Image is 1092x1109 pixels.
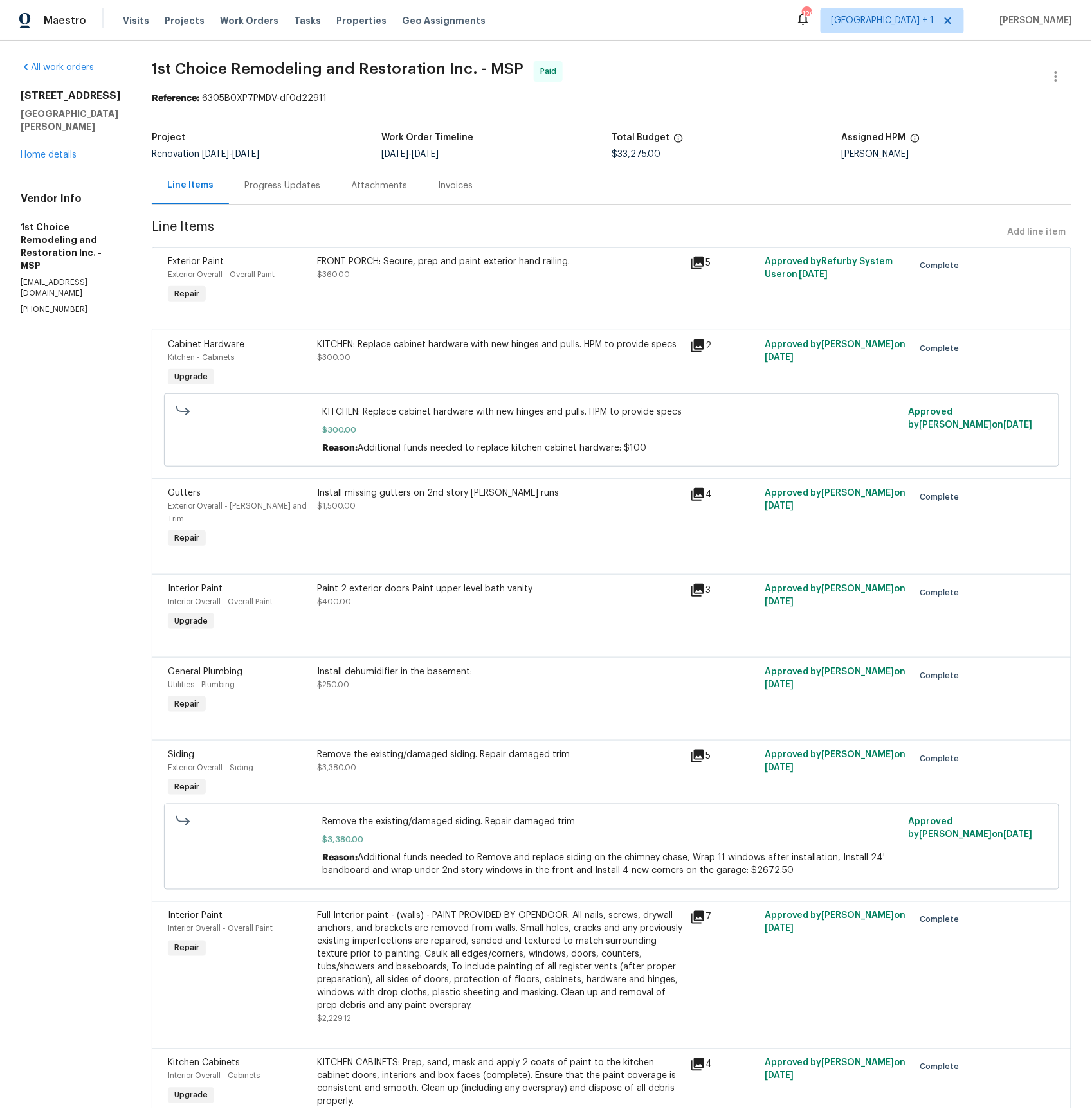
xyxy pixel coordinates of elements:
span: [DATE] [412,150,439,159]
span: $360.00 [317,271,350,278]
span: Interior Paint [168,912,223,921]
span: Kitchen - Cabinets [168,354,234,361]
p: [PHONE_NUMBER] [21,304,121,315]
span: Complete [920,914,965,926]
span: Complete [920,586,965,599]
span: Interior Overall - Cabinets [168,1072,260,1080]
div: FRONT PORCH: Secure, prep and paint exterior hand railing. [317,255,682,268]
span: Upgrade [169,1089,213,1102]
span: Upgrade [169,615,213,627]
span: Exterior Overall - Overall Paint [168,271,275,278]
div: 5 [690,255,757,271]
span: Upgrade [169,370,213,383]
div: [PERSON_NAME] [842,150,1072,159]
span: Approved by Refurby System User on [765,257,893,279]
span: Exterior Paint [168,257,224,266]
span: Maestro [44,14,86,27]
span: [GEOGRAPHIC_DATA] + 1 [832,14,934,27]
h5: 1st Choice Remodeling and Restoration Inc. - MSP [21,221,121,272]
span: General Plumbing [168,667,242,676]
span: Additional funds needed to replace kitchen cabinet hardware: $100 [358,444,647,453]
span: [DATE] [765,1072,794,1081]
span: [DATE] [382,150,409,159]
span: Repair [169,287,205,300]
a: All work orders [21,63,94,72]
span: 1st Choice Remodeling and Restoration Inc. - MSP [152,61,523,77]
div: Progress Updates [244,179,320,192]
div: KITCHEN CABINETS: Prep, sand, mask and apply 2 coats of paint to the kitchen cabinet doors, inter... [317,1057,682,1108]
div: 7 [690,910,757,925]
span: KITCHEN: Replace cabinet hardware with new hinges and pulls. HPM to provide specs [323,406,901,419]
span: [DATE] [1003,831,1032,840]
span: Complete [920,1061,965,1074]
span: $33,275.00 [612,150,660,159]
div: KITCHEN: Replace cabinet hardware with new hinges and pulls. HPM to provide specs [317,338,682,351]
span: [DATE] [1003,420,1032,429]
span: Interior Overall - Overall Paint [168,925,273,933]
h5: Total Budget [612,133,669,142]
span: Siding [168,750,194,759]
span: [DATE] [232,150,259,159]
span: $300.00 [323,424,901,437]
span: Visits [123,14,149,27]
span: Complete [920,259,965,272]
span: [DATE] [799,270,828,279]
span: Repair [169,698,205,710]
span: Repair [169,780,205,793]
span: [DATE] [765,680,794,689]
span: $300.00 [317,354,350,361]
span: Reason: [323,854,358,863]
span: Exterior Overall - Siding [168,764,253,771]
div: 3 [690,582,757,598]
div: Invoices [438,179,473,192]
span: Approved by [PERSON_NAME] on [765,750,906,772]
span: $2,229.12 [317,1015,351,1023]
div: Remove the existing/damaged siding. Repair damaged trim [317,748,682,761]
span: Complete [920,752,965,765]
span: [PERSON_NAME] [995,14,1073,27]
p: [EMAIL_ADDRESS][DOMAIN_NAME] [21,277,121,299]
span: Line Items [152,221,1003,244]
span: [DATE] [765,763,794,772]
span: Geo Assignments [402,14,486,27]
div: 4 [690,487,757,502]
div: 4 [690,1057,757,1072]
div: 5 [690,748,757,764]
b: Reference: [152,94,199,103]
span: Kitchen Cabinets [168,1059,240,1068]
span: Complete [920,491,965,503]
span: Properties [336,14,387,27]
h5: Assigned HPM [842,133,906,142]
h5: [GEOGRAPHIC_DATA][PERSON_NAME] [21,107,121,133]
span: Work Orders [220,14,278,27]
span: $250.00 [317,681,349,689]
span: Complete [920,669,965,682]
h4: Vendor Info [21,192,121,205]
span: Tasks [294,16,321,25]
span: [DATE] [765,597,794,606]
span: Exterior Overall - [PERSON_NAME] and Trim [168,502,307,523]
div: Full Interior paint - (walls) - PAINT PROVIDED BY OPENDOOR. All nails, screws, drywall anchors, a... [317,910,682,1013]
div: Paint 2 exterior doors Paint upper level bath vanity [317,582,682,595]
span: Projects [165,14,205,27]
span: [DATE] [765,353,794,362]
span: Remove the existing/damaged siding. Repair damaged trim [323,816,901,829]
span: Cabinet Hardware [168,340,244,349]
a: Home details [21,150,77,159]
span: Approved by [PERSON_NAME] on [765,584,906,606]
span: Paid [540,65,561,78]
span: Utilities - Plumbing [168,681,235,689]
span: The total cost of line items that have been proposed by Opendoor. This sum includes line items th... [673,133,684,150]
span: Approved by [PERSON_NAME] on [908,818,1032,840]
span: Approved by [PERSON_NAME] on [765,912,906,933]
span: $400.00 [317,598,351,606]
span: Approved by [PERSON_NAME] on [765,1059,906,1081]
div: Install dehumidifier in the basement: [317,665,682,678]
span: Approved by [PERSON_NAME] on [908,408,1032,429]
h2: [STREET_ADDRESS] [21,89,121,102]
span: - [202,150,259,159]
span: The hpm assigned to this work order. [910,133,920,150]
span: Complete [920,342,965,355]
div: Line Items [167,179,214,192]
span: $1,500.00 [317,502,356,510]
